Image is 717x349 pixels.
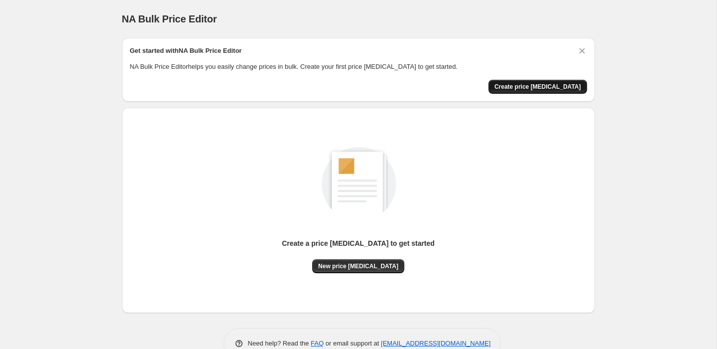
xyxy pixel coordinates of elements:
span: Need help? Read the [248,340,311,347]
button: Dismiss card [577,46,587,56]
p: Create a price [MEDICAL_DATA] to get started [282,238,435,248]
span: or email support at [324,340,381,347]
button: New price [MEDICAL_DATA] [312,259,404,273]
span: Create price [MEDICAL_DATA] [494,83,581,91]
span: New price [MEDICAL_DATA] [318,262,398,270]
p: NA Bulk Price Editor helps you easily change prices in bulk. Create your first price [MEDICAL_DAT... [130,62,587,72]
h2: Get started with NA Bulk Price Editor [130,46,242,56]
button: Create price change job [488,80,587,94]
a: FAQ [311,340,324,347]
a: [EMAIL_ADDRESS][DOMAIN_NAME] [381,340,490,347]
span: NA Bulk Price Editor [122,13,217,24]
